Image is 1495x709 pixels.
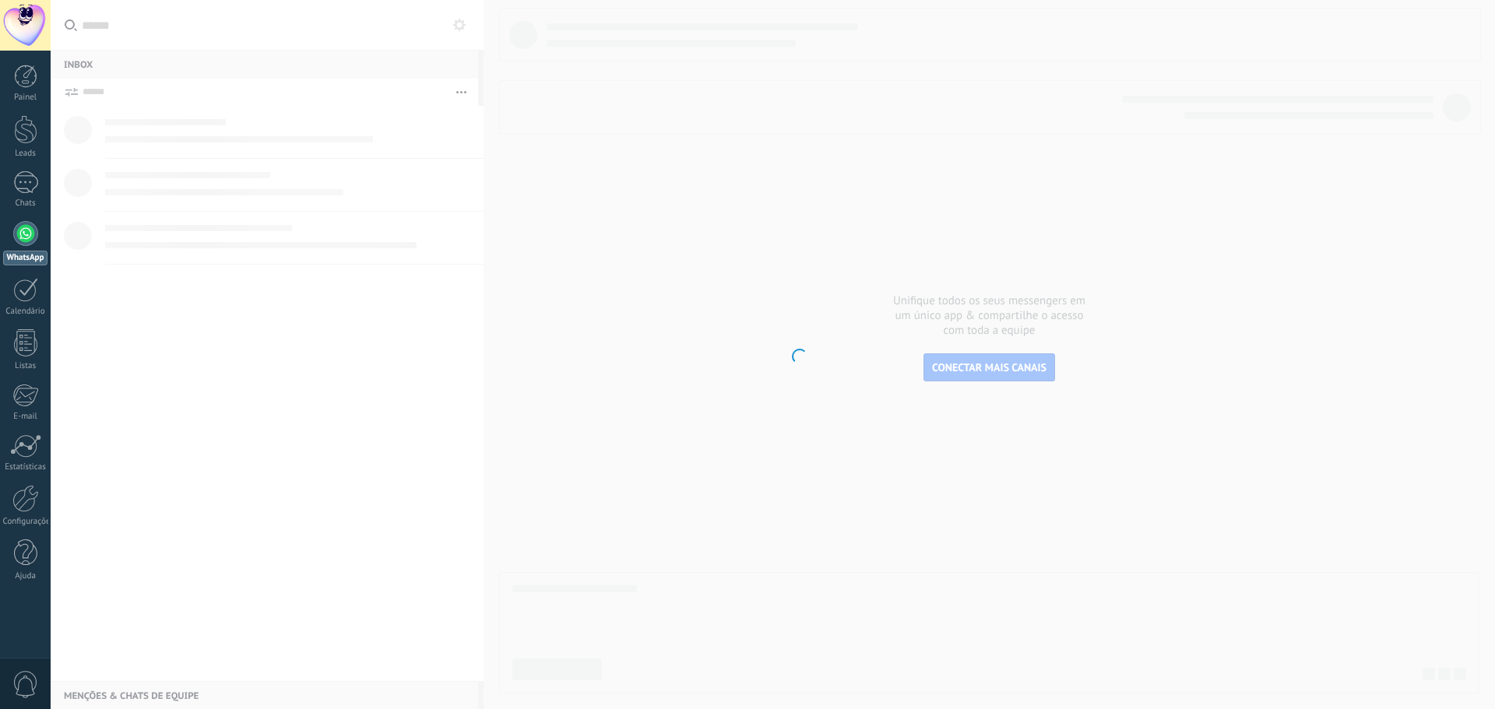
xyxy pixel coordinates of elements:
[3,412,48,422] div: E-mail
[3,517,48,527] div: Configurações
[3,462,48,472] div: Estatísticas
[3,149,48,159] div: Leads
[3,571,48,581] div: Ajuda
[3,251,47,265] div: WhatsApp
[3,361,48,371] div: Listas
[3,198,48,209] div: Chats
[3,93,48,103] div: Painel
[3,307,48,317] div: Calendário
